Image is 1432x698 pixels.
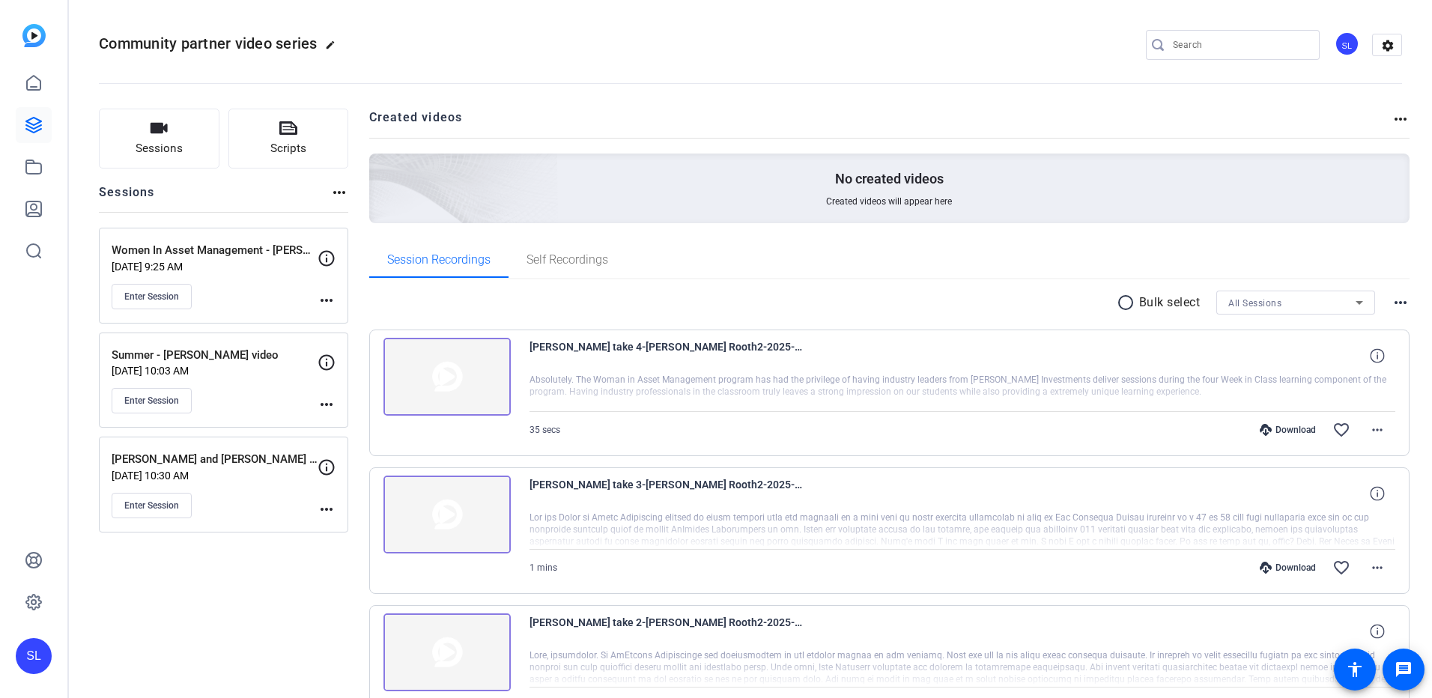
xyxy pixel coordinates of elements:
mat-icon: more_horiz [1392,110,1410,128]
button: Sessions [99,109,219,169]
div: Download [1252,562,1323,574]
span: 35 secs [530,425,560,435]
p: No created videos [835,170,944,188]
p: Women In Asset Management - [PERSON_NAME] [112,242,318,259]
mat-icon: edit [325,40,343,58]
span: Enter Session [124,291,179,303]
mat-icon: more_horiz [330,183,348,201]
p: Bulk select [1139,294,1201,312]
img: blue-gradient.svg [22,24,46,47]
span: Session Recordings [387,254,491,266]
img: thumb-nail [383,613,511,691]
p: [DATE] 10:30 AM [112,470,318,482]
ngx-avatar: Sebastien Lachance [1335,31,1361,58]
mat-icon: settings [1373,34,1403,57]
mat-icon: more_horiz [1368,421,1386,439]
span: Self Recordings [527,254,608,266]
button: Enter Session [112,493,192,518]
span: Created videos will appear here [826,195,952,207]
mat-icon: radio_button_unchecked [1117,294,1139,312]
span: Enter Session [124,395,179,407]
span: Scripts [270,140,306,157]
input: Search [1173,36,1308,54]
span: [PERSON_NAME] take 3-[PERSON_NAME] Rooth2-2025-10-10-10-21-03-529-0 [530,476,807,512]
button: Enter Session [112,388,192,413]
button: Scripts [228,109,349,169]
mat-icon: message [1395,661,1413,679]
p: [PERSON_NAME] and [PERSON_NAME] - RRC partner video [112,451,318,468]
mat-icon: accessibility [1346,661,1364,679]
mat-icon: favorite_border [1332,421,1350,439]
span: [PERSON_NAME] take 4-[PERSON_NAME] Rooth2-2025-10-10-10-26-39-996-0 [530,338,807,374]
img: Creted videos background [201,5,559,330]
img: thumb-nail [383,476,511,553]
div: Download [1252,424,1323,436]
span: Community partner video series [99,34,318,52]
div: SL [1335,31,1359,56]
span: 1 mins [530,562,557,573]
h2: Sessions [99,183,155,212]
p: [DATE] 10:03 AM [112,365,318,377]
button: Enter Session [112,284,192,309]
span: All Sessions [1228,298,1281,309]
mat-icon: more_horiz [318,500,336,518]
mat-icon: more_horiz [318,291,336,309]
p: Summer - [PERSON_NAME] video [112,347,318,364]
mat-icon: more_horiz [1392,294,1410,312]
span: Enter Session [124,500,179,512]
img: thumb-nail [383,338,511,416]
mat-icon: favorite_border [1332,559,1350,577]
p: [DATE] 9:25 AM [112,261,318,273]
h2: Created videos [369,109,1392,138]
span: [PERSON_NAME] take 2-[PERSON_NAME] Rooth2-2025-10-10-10-17-02-272-0 [530,613,807,649]
div: SL [16,638,52,674]
mat-icon: more_horiz [1368,559,1386,577]
mat-icon: more_horiz [318,395,336,413]
span: Sessions [136,140,183,157]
